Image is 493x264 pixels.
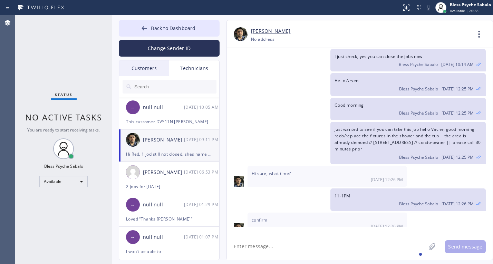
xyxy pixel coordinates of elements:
img: user.png [126,165,140,179]
span: Bless Psyche Sabalo [399,154,438,160]
span: Bless Psyche Sabalo [399,61,438,67]
span: [DATE] 12:26 PM [371,177,403,183]
div: 10/08/2025 9:53 AM [184,168,220,176]
span: [DATE] 12:25 PM [442,86,474,92]
span: I just check, yes you can close the jobs now [335,53,423,59]
a: [PERSON_NAME] [251,27,290,35]
div: 10/09/2025 9:11 AM [184,136,220,144]
span: No active tasks [25,111,102,123]
div: Customers [119,60,169,76]
span: Available | 20:38 [450,8,478,13]
span: -- [131,233,135,241]
span: Good morning [335,102,364,108]
div: 10/08/2025 9:26 AM [330,188,486,211]
span: confirm [252,217,268,223]
div: Available [39,176,88,187]
div: [PERSON_NAME] [143,136,184,144]
div: Hi Red, 1 jod still not closed, shes name [PERSON_NAME], please close it [126,150,212,158]
img: 5d9430738a318a6c96e974fee08d5672.jpg [234,27,248,41]
div: 10/08/2025 9:07 AM [184,233,220,241]
div: null null [143,233,184,241]
div: 10/08/2025 9:25 AM [330,73,486,96]
span: [DATE] 12:25 PM [442,110,474,116]
span: Bless Psyche Sabalo [399,86,438,92]
div: Technicians [169,60,219,76]
button: Mute [424,3,433,12]
button: Send message [445,240,486,253]
div: null null [143,104,184,111]
div: 10/08/2025 9:14 AM [330,49,486,71]
span: [DATE] 10:14 AM [441,61,474,67]
span: Hi sure, what time? [252,170,291,176]
div: 10/08/2025 9:26 AM [248,213,407,233]
div: 2 jobs for [DATE] [126,183,212,190]
img: 5d9430738a318a6c96e974fee08d5672.jpg [234,176,244,187]
div: Loved “Thanks [PERSON_NAME]” [126,215,212,223]
img: 5d9430738a318a6c96e974fee08d5672.jpg [126,133,140,147]
button: Change Sender ID [119,40,220,57]
span: Back to Dashboard [151,25,195,31]
span: [DATE] 12:26 PM [371,223,403,229]
span: 11-1PM [335,193,350,199]
input: Search [134,80,216,94]
span: Bless Psyche Sabalo [399,201,438,207]
span: Hello Arsen [335,78,358,84]
span: You are ready to start receiving tasks. [27,127,100,133]
div: 10/08/2025 9:25 AM [330,122,486,164]
span: Bless Psyche Sabalo [399,110,438,116]
div: No address [251,35,274,43]
span: just wanted to see if you can take this job hello Vache, good morning redo/replace the fixtures i... [335,126,481,152]
div: 10/09/2025 9:05 AM [184,103,220,111]
span: Status [55,92,72,97]
div: I won't be able to [126,247,212,255]
img: 5d9430738a318a6c96e974fee08d5672.jpg [234,223,244,233]
div: This customer DVY11N [PERSON_NAME] [126,118,212,126]
span: [DATE] 12:25 PM [442,154,474,160]
div: 10/08/2025 9:29 AM [184,201,220,208]
span: -- [131,104,135,111]
button: Back to Dashboard [119,20,220,37]
div: Bless Psyche Sabalo [44,163,83,169]
span: -- [131,201,135,209]
div: 10/08/2025 9:25 AM [330,98,486,120]
div: 10/08/2025 9:26 AM [248,166,407,187]
div: null null [143,201,184,209]
div: Bless Psyche Sabalo [450,2,491,8]
span: [DATE] 12:26 PM [442,201,474,207]
div: [PERSON_NAME] [143,168,184,176]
